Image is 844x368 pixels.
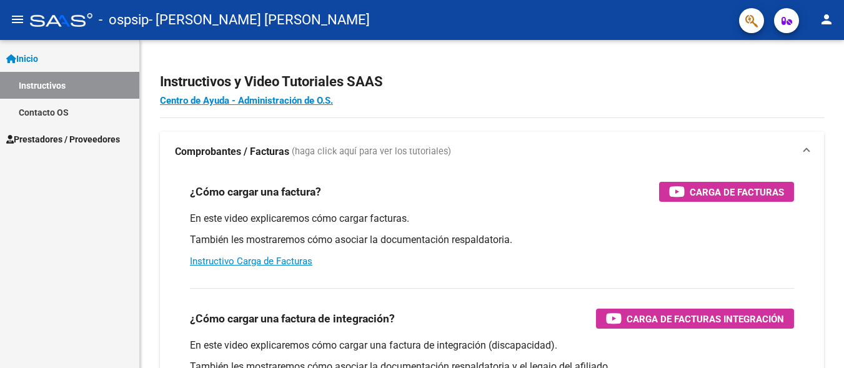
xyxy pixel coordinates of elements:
[596,309,794,329] button: Carga de Facturas Integración
[160,132,824,172] mat-expansion-panel-header: Comprobantes / Facturas (haga click aquí para ver los tutoriales)
[99,6,149,34] span: - ospsip
[6,132,120,146] span: Prestadores / Proveedores
[190,212,794,226] p: En este video explicaremos cómo cargar facturas.
[190,339,794,352] p: En este video explicaremos cómo cargar una factura de integración (discapacidad).
[627,311,784,327] span: Carga de Facturas Integración
[292,145,451,159] span: (haga click aquí para ver los tutoriales)
[190,256,312,267] a: Instructivo Carga de Facturas
[190,233,794,247] p: También les mostraremos cómo asociar la documentación respaldatoria.
[6,52,38,66] span: Inicio
[190,183,321,201] h3: ¿Cómo cargar una factura?
[175,145,289,159] strong: Comprobantes / Facturas
[819,12,834,27] mat-icon: person
[690,184,784,200] span: Carga de Facturas
[160,95,333,106] a: Centro de Ayuda - Administración de O.S.
[802,326,832,356] iframe: Intercom live chat
[659,182,794,202] button: Carga de Facturas
[10,12,25,27] mat-icon: menu
[160,70,824,94] h2: Instructivos y Video Tutoriales SAAS
[190,310,395,327] h3: ¿Cómo cargar una factura de integración?
[149,6,370,34] span: - [PERSON_NAME] [PERSON_NAME]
